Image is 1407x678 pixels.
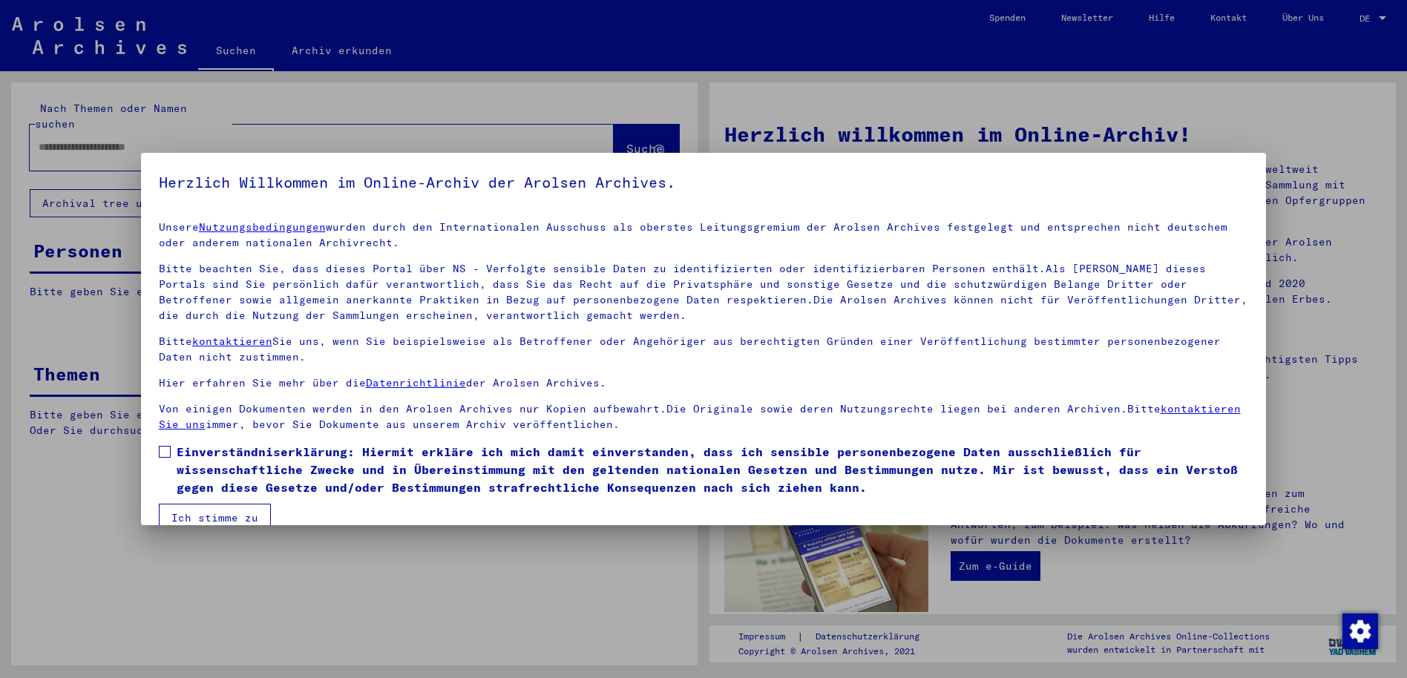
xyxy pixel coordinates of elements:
[192,335,272,348] a: kontaktieren
[199,220,326,234] a: Nutzungsbedingungen
[159,220,1249,251] p: Unsere wurden durch den Internationalen Ausschuss als oberstes Leitungsgremium der Arolsen Archiv...
[159,261,1249,323] p: Bitte beachten Sie, dass dieses Portal über NS - Verfolgte sensible Daten zu identifizierten oder...
[177,443,1249,496] span: Einverständniserklärung: Hiermit erkläre ich mich damit einverstanden, dass ich sensible personen...
[1342,613,1378,649] img: Zustimmung ändern
[159,334,1249,365] p: Bitte Sie uns, wenn Sie beispielsweise als Betroffener oder Angehöriger aus berechtigten Gründen ...
[159,375,1249,391] p: Hier erfahren Sie mehr über die der Arolsen Archives.
[159,171,1249,194] h5: Herzlich Willkommen im Online-Archiv der Arolsen Archives.
[1342,613,1377,648] div: Zustimmung ändern
[159,401,1249,432] p: Von einigen Dokumenten werden in den Arolsen Archives nur Kopien aufbewahrt.Die Originale sowie d...
[366,376,466,389] a: Datenrichtlinie
[159,402,1241,431] a: kontaktieren Sie uns
[159,504,271,532] button: Ich stimme zu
